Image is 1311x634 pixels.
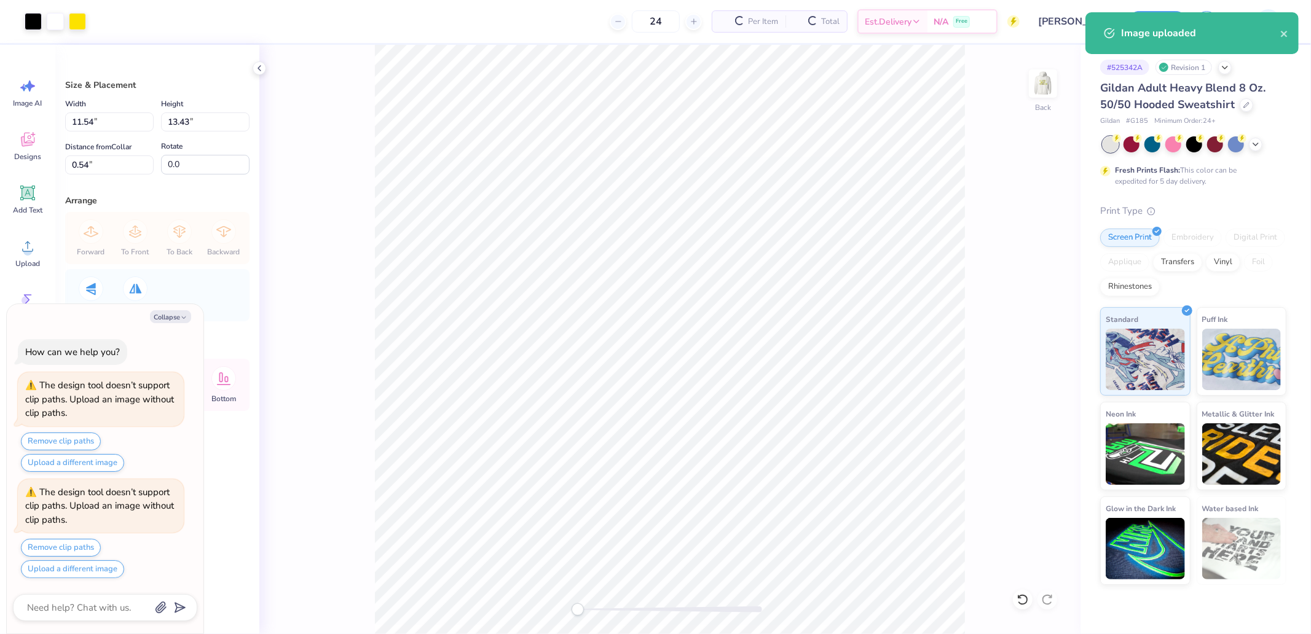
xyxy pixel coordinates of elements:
[211,394,236,404] span: Bottom
[1163,229,1222,247] div: Embroidery
[1100,116,1120,127] span: Gildan
[1031,71,1055,96] img: Back
[14,98,42,108] span: Image AI
[1202,518,1281,579] img: Water based Ink
[934,15,948,28] span: N/A
[1121,26,1280,41] div: Image uploaded
[1106,313,1138,326] span: Standard
[1256,9,1281,34] img: Michael Galon
[25,379,174,419] div: The design tool doesn’t support clip paths. Upload an image without clip paths.
[1100,60,1149,75] div: # 525342A
[65,79,250,92] div: Size & Placement
[1106,329,1185,390] img: Standard
[1100,229,1160,247] div: Screen Print
[1115,165,1180,175] strong: Fresh Prints Flash:
[15,259,40,268] span: Upload
[1206,253,1240,272] div: Vinyl
[65,96,86,111] label: Width
[65,194,250,207] div: Arrange
[1106,518,1185,579] img: Glow in the Dark Ink
[13,205,42,215] span: Add Text
[1244,253,1273,272] div: Foil
[1202,407,1275,420] span: Metallic & Glitter Ink
[1153,253,1202,272] div: Transfers
[21,560,124,578] button: Upload a different image
[1202,502,1259,515] span: Water based Ink
[161,139,183,154] label: Rotate
[1126,116,1148,127] span: # G185
[1106,502,1176,515] span: Glow in the Dark Ink
[21,454,124,472] button: Upload a different image
[1202,329,1281,390] img: Puff Ink
[632,10,680,33] input: – –
[1100,253,1149,272] div: Applique
[1202,313,1228,326] span: Puff Ink
[1106,423,1185,485] img: Neon Ink
[572,603,584,616] div: Accessibility label
[748,15,778,28] span: Per Item
[1100,80,1266,112] span: Gildan Adult Heavy Blend 8 Oz. 50/50 Hooded Sweatshirt
[1115,165,1266,187] div: This color can be expedited for 5 day delivery.
[21,539,101,557] button: Remove clip paths
[14,152,41,162] span: Designs
[821,15,840,28] span: Total
[161,96,183,111] label: Height
[1035,102,1051,113] div: Back
[1226,229,1285,247] div: Digital Print
[1233,9,1286,34] a: MG
[1155,60,1212,75] div: Revision 1
[1100,278,1160,296] div: Rhinestones
[1106,407,1136,420] span: Neon Ink
[1154,116,1216,127] span: Minimum Order: 24 +
[1100,204,1286,218] div: Print Type
[65,139,132,154] label: Distance from Collar
[25,346,120,358] div: How can we help you?
[1029,9,1119,34] input: Untitled Design
[25,486,174,526] div: The design tool doesn’t support clip paths. Upload an image without clip paths.
[865,15,911,28] span: Est. Delivery
[21,432,101,450] button: Remove clip paths
[956,17,967,26] span: Free
[150,310,191,323] button: Collapse
[1202,423,1281,485] img: Metallic & Glitter Ink
[1280,26,1289,41] button: close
